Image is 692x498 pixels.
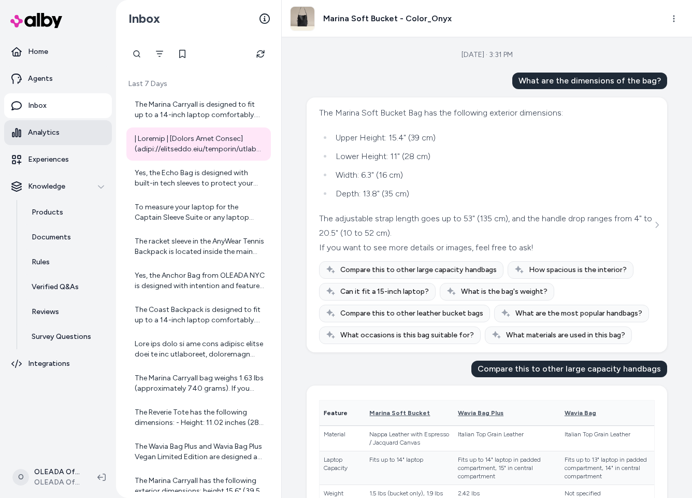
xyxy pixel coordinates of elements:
div: [DATE] · 3:31 PM [462,50,513,60]
span: Wavia Bag [565,409,596,417]
a: Verified Q&As [21,275,112,300]
a: Products [21,200,112,225]
p: OLEADA Official Shopify [34,467,81,477]
a: The Wavia Bag Plus and Wavia Bag Plus Vegan Limited Edition are designed as spacious, durable wor... [126,435,271,468]
img: alby Logo [10,13,62,28]
button: Filter [149,44,170,64]
div: The Reverie Tote has the following dimensions: - Height: 11.02 inches (28 cm) - Width: 15.15 inch... [135,407,265,428]
a: The Marina Carryall bag weighs 1.63 lbs (approximately 740 grams). If you need any more details a... [126,367,271,400]
button: Refresh [250,44,271,64]
td: Nappa Leather with Espresso / Jacquard Canvas [365,426,454,451]
a: To measure your laptop for the Captain Sleeve Suite or any laptop sleeve, follow these simple ste... [126,196,271,229]
div: The Marina Soft Bucket Bag has the following exterior dimensions: [319,106,655,120]
p: Documents [32,232,71,243]
li: Depth: 13.8" (35 cm) [333,187,655,201]
a: Experiences [4,147,112,172]
div: The racket sleeve in the AnyWear Tennis Backpack is located inside the main compartment, typicall... [135,236,265,257]
span: O [12,469,29,486]
td: Laptop Capacity [320,451,365,485]
td: Fits up to 14" laptop [365,451,454,485]
button: OOLEADA Official ShopifyOLEADA Official [6,461,89,494]
div: Yes, the Echo Bag is designed with built-in tech sleeves to protect your devices. You can check t... [135,168,265,189]
a: Rules [21,250,112,275]
div: To measure your laptop for the Captain Sleeve Suite or any laptop sleeve, follow these simple ste... [135,202,265,223]
p: Verified Q&As [32,282,79,292]
p: Last 7 Days [126,79,271,89]
div: The adjustable strap length goes up to 53" (135 cm), and the handle drop ranges from 4" to 20.5" ... [319,211,655,240]
div: | Loremip | [Dolors Amet Consec](adipi://elitseddo.eiu/temporin/utlabo-etdo-magnaa-enima-mini-ven... [135,134,265,154]
td: Fits up to 13" laptop in padded compartment, 14" in central compartment [560,451,654,485]
p: Products [32,207,63,218]
span: Marina Soft Bucket [369,409,430,417]
div: The Marina Carryall has the following exterior dimensions: height 15.6" (39.5 cm), width 5.3" (13... [135,476,265,496]
p: Integrations [28,359,70,369]
span: Compare this to other leather bucket bags [340,308,483,319]
h2: Inbox [128,11,160,26]
a: The racket sleeve in the AnyWear Tennis Backpack is located inside the main compartment, typicall... [126,230,271,263]
span: What materials are used in this bag? [506,330,625,340]
button: See more [651,219,663,231]
p: Knowledge [28,181,65,192]
a: Survey Questions [21,324,112,349]
li: Lower Height: 11" (28 cm) [333,149,655,164]
a: Lore ips dolo si ame cons adipisc elitse doei te inc utlaboreet, doloremagn aliqua eni admini ven... [126,333,271,366]
div: The Wavia Bag Plus and Wavia Bag Plus Vegan Limited Edition are designed as spacious, durable wor... [135,442,265,462]
span: Compare this to other large capacity handbags [340,265,497,275]
span: Wavia Bag Plus [458,409,503,417]
a: Documents [21,225,112,250]
a: The Coast Backpack is designed to fit up to a 14-inch laptop comfortably. For a 15-inch laptop, i... [126,298,271,332]
span: What occasions is this bag suitable for? [340,330,474,340]
a: The Marina Carryall is designed to fit up to a 14-inch laptop comfortably. For a 15-inch laptop, ... [126,93,271,126]
a: Yes, the Anchor Bag from OLEADA NYC is designed with intention and features a built-in tech sleev... [126,264,271,297]
span: OLEADA Official [34,477,81,488]
button: Knowledge [4,174,112,199]
td: Italian Top Grain Leather [560,426,654,451]
p: Inbox [28,101,47,111]
li: Width: 6.3" (16 cm) [333,168,655,182]
p: Home [28,47,48,57]
p: Reviews [32,307,59,317]
a: Analytics [4,120,112,145]
a: Agents [4,66,112,91]
div: The Marina Carryall is designed to fit up to a 14-inch laptop comfortably. For a 15-inch laptop, ... [135,99,265,120]
div: If you want to see more details or images, feel free to ask! [319,240,655,255]
a: Home [4,39,112,64]
div: The Marina Carryall bag weighs 1.63 lbs (approximately 740 grams). If you need any more details a... [135,373,265,394]
a: Integrations [4,351,112,376]
div: What are the dimensions of the bag? [512,73,667,89]
td: Material [320,426,365,451]
div: Yes, the Anchor Bag from OLEADA NYC is designed with intention and features a built-in tech sleev... [135,271,265,291]
span: What is the bag's weight? [461,287,547,297]
a: Inbox [4,93,112,118]
span: How spacious is the interior? [529,265,627,275]
a: The Reverie Tote has the following dimensions: - Height: 11.02 inches (28 cm) - Width: 15.15 inch... [126,401,271,434]
p: Rules [32,257,50,267]
p: Experiences [28,154,69,165]
span: What are the most popular handbags? [515,308,642,319]
img: oleada-nyc-bucket-bag-leather-tote-bag-for-women-large-capacity-handbag-convertible-to-shoulder-b... [291,7,314,31]
a: Reviews [21,300,112,324]
td: Italian Top Grain Leather [454,426,560,451]
span: Can it fit a 15-inch laptop? [340,287,429,297]
p: Survey Questions [32,332,91,342]
a: | Loremip | [Dolors Amet Consec](adipi://elitseddo.eiu/temporin/utlabo-etdo-magnaa-enima-mini-ven... [126,127,271,161]
p: Analytics [28,127,60,138]
div: Lore ips dolo si ame cons adipisc elitse doei te inc utlaboreet, doloremagn aliqua eni admini ven... [135,339,265,360]
th: Feature [320,401,365,426]
div: Compare this to other large capacity handbags [471,361,667,377]
td: Fits up to 14" laptop in padded compartment, 15" in central compartment [454,451,560,485]
div: The Coast Backpack is designed to fit up to a 14-inch laptop comfortably. For a 15-inch laptop, i... [135,305,265,325]
h3: Marina Soft Bucket - Color_Onyx [323,12,452,25]
li: Upper Height: 15.4" (39 cm) [333,131,655,145]
p: Agents [28,74,53,84]
a: Yes, the Echo Bag is designed with built-in tech sleeves to protect your devices. You can check t... [126,162,271,195]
